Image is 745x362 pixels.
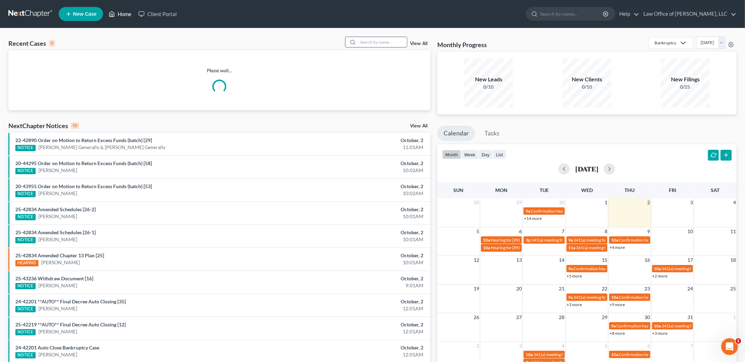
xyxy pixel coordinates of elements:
[730,256,737,264] span: 18
[531,208,647,214] span: Confirmation hearing for [PERSON_NAME] & [PERSON_NAME]
[562,83,611,90] div: 0/10
[8,39,55,47] div: Recent Cases
[38,282,77,289] a: [PERSON_NAME]
[292,144,423,151] div: 11:01AM
[567,302,582,307] a: +3 more
[574,237,641,243] span: 341(a) meeting for [PERSON_NAME]
[619,237,735,243] span: Confirmation hearing for [PERSON_NAME] & [PERSON_NAME]
[662,266,729,271] span: 341(a) meeting for [PERSON_NAME]
[15,137,152,143] a: 22-42890 Order on Motion to Return Excess Funds (batch) [29]
[609,245,625,250] a: +4 more
[15,206,96,212] a: 25-42834 Amended Schedules [26-2]
[73,12,96,17] span: New Case
[711,187,720,193] span: Sat
[292,213,423,220] div: 10:01AM
[71,123,79,129] div: 10
[644,313,651,322] span: 30
[616,323,733,328] span: Confirmation hearing for [PERSON_NAME] & [PERSON_NAME]
[38,144,166,151] a: [PERSON_NAME] Generally & [PERSON_NAME] Generally
[689,342,694,350] span: 7
[662,323,729,328] span: 341(a) meeting for [PERSON_NAME]
[516,285,523,293] span: 20
[478,126,506,141] a: Tasks
[558,313,565,322] span: 28
[491,237,545,243] span: Hearing for [PERSON_NAME]
[15,283,36,289] div: NOTICE
[516,313,523,322] span: 27
[292,229,423,236] div: October, 2
[135,8,180,20] a: Client Portal
[730,227,737,236] span: 11
[732,313,737,322] span: 1
[558,198,565,207] span: 30
[15,229,96,235] a: 25-42834 Amended Schedules [26-1]
[292,183,423,190] div: October, 2
[654,323,661,328] span: 10a
[15,168,36,174] div: NOTICE
[616,8,639,20] a: Help
[292,190,423,197] div: 10:02AM
[292,259,423,266] div: 10:01AM
[576,245,644,250] span: 341(a) meeting for [PERSON_NAME]
[562,75,611,83] div: New Clients
[609,331,625,336] a: +8 more
[410,124,428,128] a: View All
[736,338,741,344] span: 1
[558,256,565,264] span: 14
[473,313,480,322] span: 26
[292,206,423,213] div: October, 2
[292,351,423,358] div: 12:01AM
[516,198,523,207] span: 29
[15,145,36,151] div: NOTICE
[41,259,80,266] a: [PERSON_NAME]
[687,285,694,293] span: 24
[38,351,77,358] a: [PERSON_NAME]
[647,227,651,236] span: 9
[644,285,651,293] span: 23
[640,8,736,20] a: Law Office of [PERSON_NAME], LLC
[292,236,423,243] div: 10:01AM
[669,187,676,193] span: Fri
[473,198,480,207] span: 28
[292,298,423,305] div: October, 2
[655,40,676,46] div: Bankruptcy
[661,83,710,90] div: 0/25
[38,236,77,243] a: [PERSON_NAME]
[611,352,618,357] span: 10a
[687,313,694,322] span: 31
[292,252,423,259] div: October, 2
[15,345,99,350] a: 24-42201 Auto Close Bankruptcy Case
[15,298,126,304] a: 24-42201 **AUTO** Final Decree Auto Closing [35]
[464,83,513,90] div: 0/10
[292,282,423,289] div: 9:01AM
[516,256,523,264] span: 13
[647,342,651,350] span: 6
[454,187,464,193] span: Sun
[611,237,618,243] span: 10a
[526,352,533,357] span: 10a
[15,322,126,327] a: 25-42219 **AUTO** Final Decree Auto Closing [12]
[524,216,542,221] a: +14 more
[652,331,668,336] a: +3 more
[15,183,152,189] a: 20-43955 Order on Motion to Return Excess Funds (batch) [53]
[687,227,694,236] span: 10
[105,8,135,20] a: Home
[611,295,618,300] span: 10a
[661,75,710,83] div: New Filings
[644,256,651,264] span: 16
[526,237,531,243] span: 3p
[15,237,36,243] div: NOTICE
[8,121,79,130] div: NextChapter Notices
[575,165,598,172] h2: [DATE]
[604,342,608,350] span: 5
[625,187,635,193] span: Thu
[569,245,576,250] span: 11a
[15,214,36,220] div: NOTICE
[410,41,428,46] a: View All
[442,150,461,159] button: month
[15,160,152,166] a: 20-44295 Order on Motion to Return Excess Funds (batch) [58]
[732,198,737,207] span: 4
[531,237,599,243] span: 341(a) meeting for [PERSON_NAME]
[533,352,638,357] span: 341(a) meeting for [PERSON_NAME] & [PERSON_NAME]
[619,352,698,357] span: Confirmation hearing for [PERSON_NAME]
